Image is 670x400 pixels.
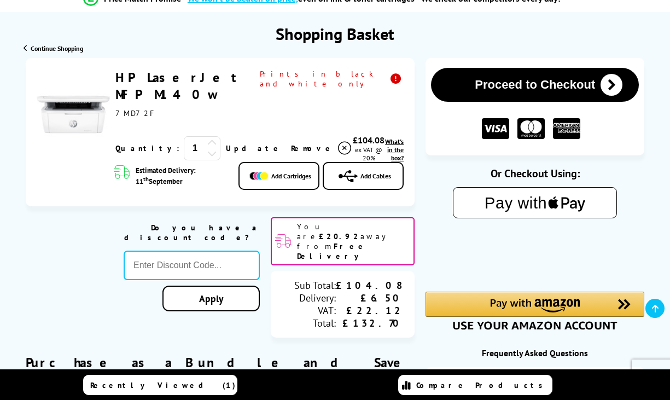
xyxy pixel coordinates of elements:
b: £20.92 [319,231,360,241]
div: £104.08 [353,135,384,146]
a: Apply [162,286,260,311]
span: Prints in black and white only [260,69,404,89]
span: Quantity: [115,143,179,153]
input: Enter Discount Code... [124,251,260,280]
sup: th [143,175,149,183]
div: Total: [282,317,336,329]
a: Continue Shopping [24,44,83,53]
span: Add Cables [360,172,391,180]
a: lnk_inthebox [384,137,404,162]
div: Frequently Asked Questions [426,347,644,358]
a: HP LaserJet MFP M140w [115,69,237,103]
button: Proceed to Checkout [431,68,639,102]
span: What's in the box? [385,137,404,162]
span: Estimated Delivery: 11 September [136,166,227,186]
div: Sub Total: [282,279,336,292]
img: MASTER CARD [517,118,545,140]
span: Continue Shopping [31,44,83,53]
span: 7MD72F [115,108,158,118]
div: £132.70 [336,317,404,329]
div: Delivery: [282,292,336,304]
img: HP LaserJet MFP M140w [37,78,110,151]
a: Compare Products [398,375,552,395]
h1: Shopping Basket [276,23,394,44]
span: ex VAT @ 20% [355,146,382,162]
b: Free Delivery [297,241,367,261]
div: Do you have a discount code? [124,223,260,242]
iframe: PayPal [426,236,644,273]
span: You are away from [297,222,410,261]
div: Or Checkout Using: [426,166,644,181]
a: Delete item from your basket [291,140,353,156]
img: American Express [553,118,580,140]
span: Compare Products [416,380,549,390]
a: additional-ink [426,367,644,398]
span: Remove [291,143,334,153]
div: Amazon Pay - Use your Amazon account [426,292,644,330]
a: Recently Viewed (1) [83,375,237,395]
div: VAT: [282,304,336,317]
div: £6.50 [336,292,404,304]
a: Update [226,143,282,153]
span: Recently Viewed (1) [90,380,236,390]
div: £22.12 [336,304,404,317]
div: £104.08 [336,279,404,292]
span: Add Cartridges [271,172,311,180]
img: VISA [482,118,509,140]
img: Add Cartridges [249,172,269,181]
